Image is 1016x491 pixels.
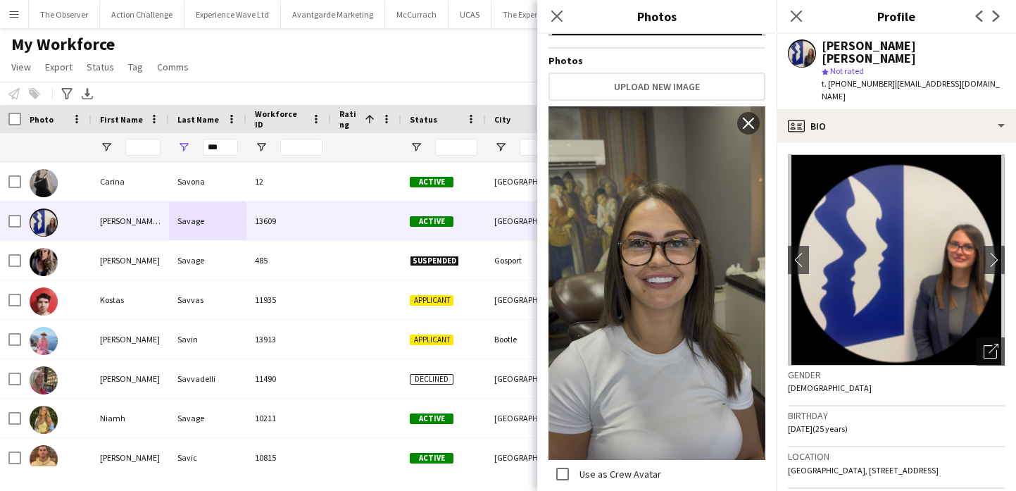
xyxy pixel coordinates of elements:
[100,114,143,125] span: First Name
[30,445,58,473] img: Nikola Savic
[203,139,238,156] input: Last Name Filter Input
[169,280,246,319] div: Savvas
[788,368,1005,381] h3: Gender
[281,1,385,28] button: Avantgarde Marketing
[548,73,765,101] button: Upload new image
[410,453,453,464] span: Active
[169,438,246,477] div: Savic
[177,114,219,125] span: Last Name
[486,320,570,359] div: Bootle
[280,139,322,156] input: Workforce ID Filter Input
[494,141,507,154] button: Open Filter Menu
[548,54,765,67] h4: Photos
[246,201,331,240] div: 13609
[410,256,459,266] span: Suspended
[169,201,246,240] div: Savage
[410,374,453,385] span: Declined
[30,366,58,394] img: Mary Savvadelli
[246,359,331,398] div: 11490
[169,399,246,437] div: Savage
[577,468,661,480] label: Use as Crew Avatar
[246,241,331,280] div: 485
[45,61,73,73] span: Export
[169,241,246,280] div: Savage
[6,58,37,76] a: View
[30,406,58,434] img: Niamh Savage
[410,335,453,345] span: Applicant
[87,61,114,73] span: Status
[410,295,453,306] span: Applicant
[339,108,359,130] span: Rating
[58,85,75,102] app-action-btn: Advanced filters
[246,399,331,437] div: 10211
[435,139,477,156] input: Status Filter Input
[30,209,58,237] img: Ellie Mae Savage
[157,61,189,73] span: Comms
[449,1,491,28] button: UCAS
[822,78,1000,101] span: | [EMAIL_ADDRESS][DOMAIN_NAME]
[494,114,510,125] span: City
[246,280,331,319] div: 11935
[246,320,331,359] div: 13913
[830,66,864,76] span: Not rated
[246,162,331,201] div: 12
[30,248,58,276] img: Gloria Savage
[410,414,453,424] span: Active
[92,438,169,477] div: [PERSON_NAME]
[548,106,765,460] img: Crew photo 1085030
[246,438,331,477] div: 10815
[39,58,78,76] a: Export
[92,359,169,398] div: [PERSON_NAME]
[410,141,422,154] button: Open Filter Menu
[486,241,570,280] div: Gosport
[537,7,777,25] h3: Photos
[184,1,281,28] button: Experience Wave Ltd
[30,287,58,316] img: Kostas Savvas
[79,85,96,102] app-action-btn: Export XLSX
[255,108,306,130] span: Workforce ID
[777,109,1016,143] div: Bio
[486,201,570,240] div: [GEOGRAPHIC_DATA]
[92,399,169,437] div: Niamh
[977,337,1005,366] div: Open photos pop-in
[11,34,115,55] span: My Workforce
[151,58,194,76] a: Comms
[255,141,268,154] button: Open Filter Menu
[169,359,246,398] div: Savvadelli
[92,241,169,280] div: [PERSON_NAME]
[385,1,449,28] button: McCurrach
[520,139,562,156] input: City Filter Input
[788,465,939,476] span: [GEOGRAPHIC_DATA], [STREET_ADDRESS]
[486,162,570,201] div: [GEOGRAPHIC_DATA]
[822,39,1005,65] div: [PERSON_NAME] [PERSON_NAME]
[777,7,1016,25] h3: Profile
[128,61,143,73] span: Tag
[486,280,570,319] div: [GEOGRAPHIC_DATA]
[92,320,169,359] div: [PERSON_NAME]
[92,280,169,319] div: Kostas
[123,58,149,76] a: Tag
[410,216,453,227] span: Active
[788,423,848,434] span: [DATE] (25 years)
[92,162,169,201] div: Carina
[788,154,1005,366] img: Crew avatar or photo
[486,359,570,398] div: [GEOGRAPHIC_DATA]
[30,114,54,125] span: Photo
[81,58,120,76] a: Status
[486,438,570,477] div: [GEOGRAPHIC_DATA]
[169,320,246,359] div: Savin
[30,327,58,355] img: Maria Savin
[788,450,1005,463] h3: Location
[491,1,597,28] button: The Experience Agency
[822,78,895,89] span: t. [PHONE_NUMBER]
[177,141,190,154] button: Open Filter Menu
[410,177,453,187] span: Active
[100,1,184,28] button: Action Challenge
[788,409,1005,422] h3: Birthday
[29,1,100,28] button: The Observer
[92,201,169,240] div: [PERSON_NAME] [PERSON_NAME]
[169,162,246,201] div: Savona
[125,139,161,156] input: First Name Filter Input
[30,169,58,197] img: Carina Savona
[486,399,570,437] div: [GEOGRAPHIC_DATA]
